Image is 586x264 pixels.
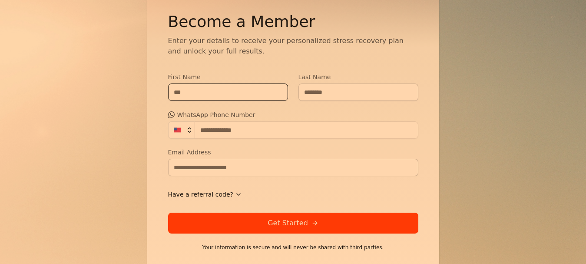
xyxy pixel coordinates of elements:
button: Have a referral code? [168,187,242,202]
label: Last Name [298,74,418,80]
button: Get Started [168,213,418,234]
p: Enter your details to receive your personalized stress recovery plan and unlock your full results. [168,36,418,57]
p: Your information is secure and will never be shared with third parties. [168,244,418,251]
span: Have a referral code? [168,190,233,199]
div: Get Started [268,218,318,228]
label: Email Address [168,149,418,155]
label: WhatsApp Phone Number [168,111,418,118]
h2: Become a Member [168,13,418,30]
label: First Name [168,74,288,80]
